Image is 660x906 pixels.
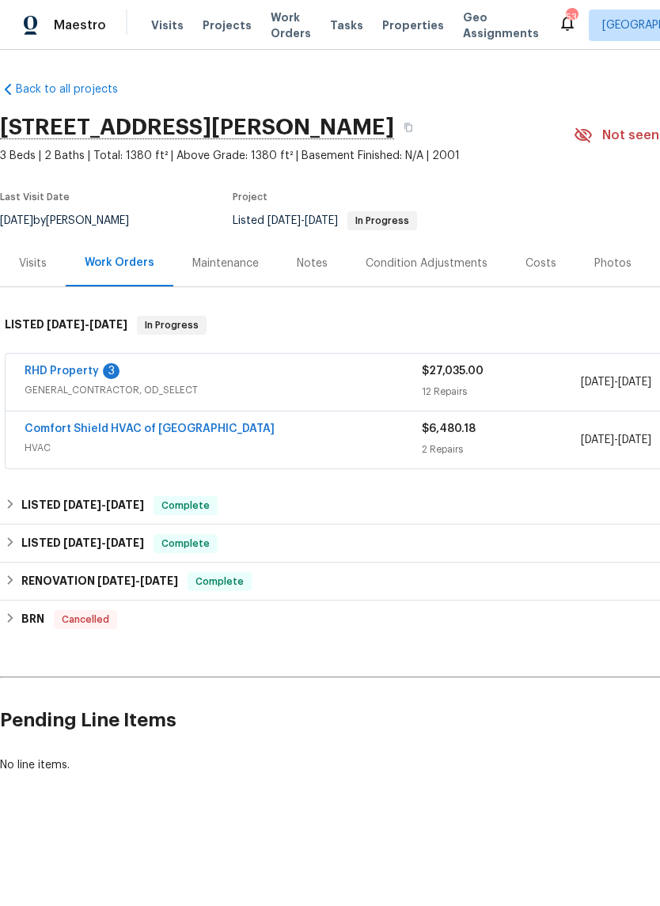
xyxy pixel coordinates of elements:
[55,612,116,627] span: Cancelled
[271,9,311,41] span: Work Orders
[54,17,106,33] span: Maestro
[203,17,252,33] span: Projects
[422,423,476,434] span: $6,480.18
[106,499,144,510] span: [DATE]
[330,20,363,31] span: Tasks
[366,256,487,271] div: Condition Adjustments
[581,432,651,448] span: -
[63,499,144,510] span: -
[63,499,101,510] span: [DATE]
[422,384,581,400] div: 12 Repairs
[267,215,338,226] span: -
[47,319,85,330] span: [DATE]
[97,575,178,586] span: -
[618,377,651,388] span: [DATE]
[581,374,651,390] span: -
[25,440,422,456] span: HVAC
[305,215,338,226] span: [DATE]
[21,534,144,553] h6: LISTED
[422,366,484,377] span: $27,035.00
[566,9,577,25] div: 53
[394,113,423,142] button: Copy Address
[85,255,154,271] div: Work Orders
[525,256,556,271] div: Costs
[5,316,127,335] h6: LISTED
[422,442,581,457] div: 2 Repairs
[106,537,144,548] span: [DATE]
[97,575,135,586] span: [DATE]
[233,215,417,226] span: Listed
[618,434,651,445] span: [DATE]
[382,17,444,33] span: Properties
[25,382,422,398] span: GENERAL_CONTRACTOR, OD_SELECT
[233,192,267,202] span: Project
[89,319,127,330] span: [DATE]
[21,572,178,591] h6: RENOVATION
[581,377,614,388] span: [DATE]
[63,537,101,548] span: [DATE]
[140,575,178,586] span: [DATE]
[155,498,216,514] span: Complete
[155,536,216,552] span: Complete
[25,366,99,377] a: RHD Property
[463,9,539,41] span: Geo Assignments
[581,434,614,445] span: [DATE]
[138,317,205,333] span: In Progress
[192,256,259,271] div: Maintenance
[47,319,127,330] span: -
[21,610,44,629] h6: BRN
[25,423,275,434] a: Comfort Shield HVAC of [GEOGRAPHIC_DATA]
[594,256,632,271] div: Photos
[297,256,328,271] div: Notes
[21,496,144,515] h6: LISTED
[151,17,184,33] span: Visits
[103,363,119,379] div: 3
[189,574,250,589] span: Complete
[63,537,144,548] span: -
[349,216,415,226] span: In Progress
[19,256,47,271] div: Visits
[267,215,301,226] span: [DATE]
